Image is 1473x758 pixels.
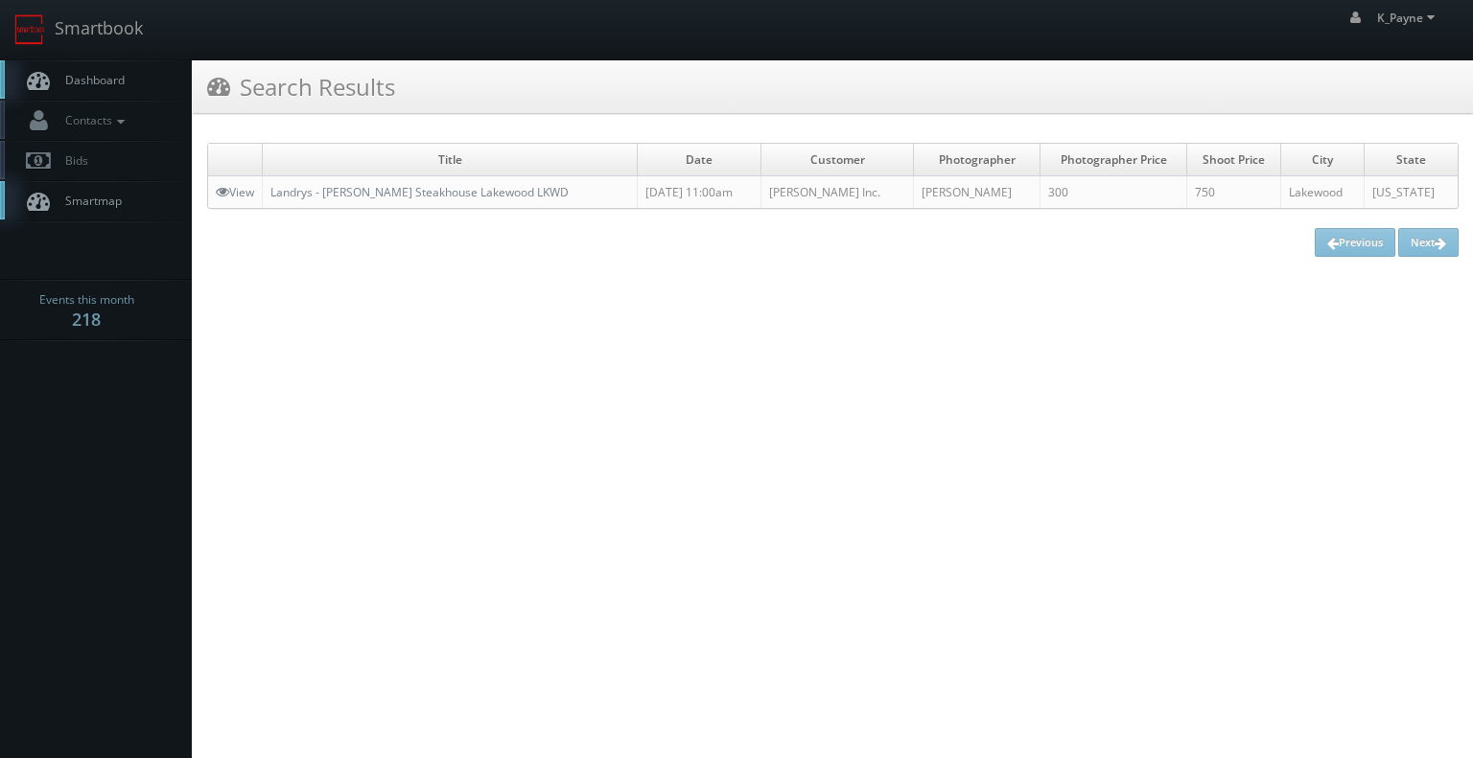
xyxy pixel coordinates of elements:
td: Shoot Price [1187,144,1281,176]
h3: Search Results [207,70,395,103]
td: State [1365,144,1458,176]
td: [US_STATE] [1365,176,1458,209]
strong: 218 [72,308,101,331]
span: Dashboard [56,72,125,88]
td: Title [263,144,638,176]
td: [DATE] 11:00am [638,176,761,209]
td: Photographer Price [1040,144,1187,176]
td: City [1281,144,1365,176]
span: Bids [56,152,88,169]
img: smartbook-logo.png [14,14,45,45]
td: Photographer [914,144,1040,176]
span: Events this month [39,290,134,310]
span: Smartmap [56,193,122,209]
span: K_Payne [1377,10,1440,26]
td: Date [638,144,761,176]
td: [PERSON_NAME] Inc. [761,176,914,209]
td: Customer [761,144,914,176]
td: 750 [1187,176,1281,209]
span: Contacts [56,112,129,128]
a: Landrys - [PERSON_NAME] Steakhouse Lakewood LKWD [270,184,569,200]
a: View [216,184,254,200]
td: Lakewood [1281,176,1365,209]
td: [PERSON_NAME] [914,176,1040,209]
td: 300 [1040,176,1187,209]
